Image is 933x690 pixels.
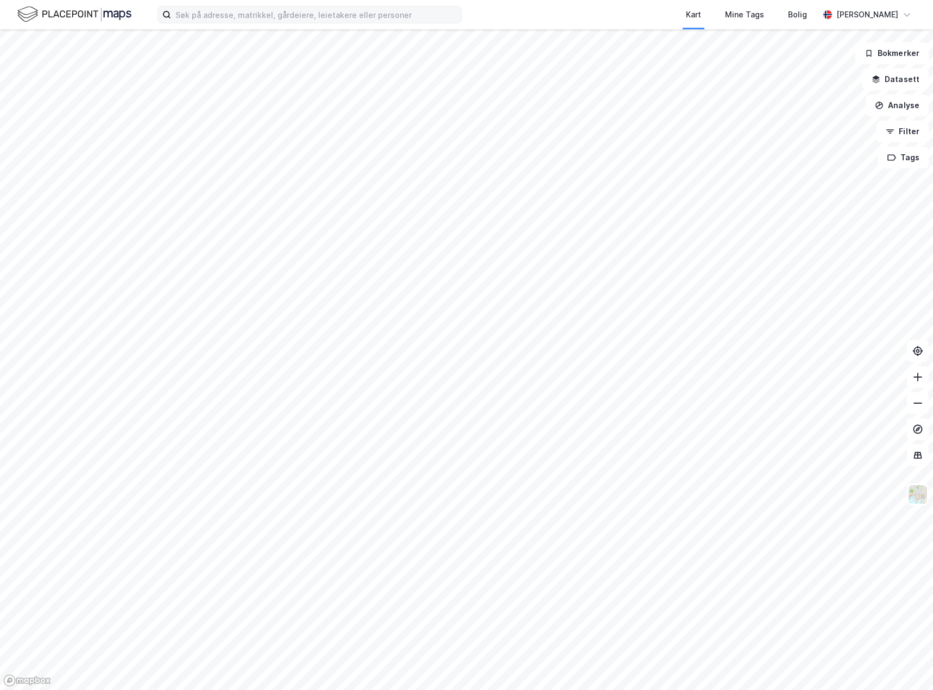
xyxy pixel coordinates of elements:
div: [PERSON_NAME] [836,8,898,21]
iframe: Chat Widget [879,638,933,690]
input: Søk på adresse, matrikkel, gårdeiere, leietakere eller personer [171,7,461,23]
div: Kart [686,8,701,21]
img: logo.f888ab2527a4732fd821a326f86c7f29.svg [17,5,131,24]
div: Mine Tags [725,8,764,21]
div: Bolig [788,8,807,21]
